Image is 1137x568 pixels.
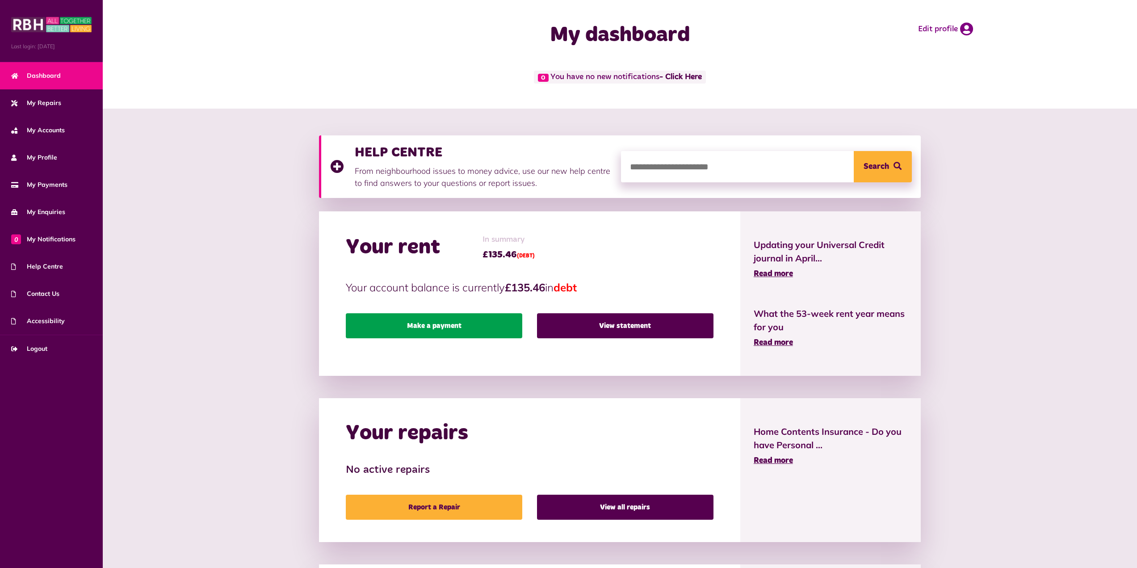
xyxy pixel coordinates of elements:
[517,253,535,259] span: (DEBT)
[11,207,65,217] span: My Enquiries
[537,495,713,520] a: View all repairs
[11,262,63,271] span: Help Centre
[754,425,907,452] span: Home Contents Insurance - Do you have Personal ...
[754,339,793,347] span: Read more
[355,165,612,189] p: From neighbourhood issues to money advice, use our new help centre to find answers to your questi...
[11,153,57,162] span: My Profile
[346,313,522,338] a: Make a payment
[346,464,713,477] h3: No active repairs
[346,421,468,446] h2: Your repairs
[554,281,577,294] span: debt
[11,235,76,244] span: My Notifications
[754,238,907,280] a: Updating your Universal Credit journal in April... Read more
[854,151,912,182] button: Search
[11,71,61,80] span: Dashboard
[346,279,713,295] p: Your account balance is currently in
[11,289,59,299] span: Contact Us
[537,313,713,338] a: View statement
[346,235,440,261] h2: Your rent
[11,16,92,34] img: MyRBH
[346,495,522,520] a: Report a Repair
[355,144,612,160] h3: HELP CENTRE
[754,425,907,467] a: Home Contents Insurance - Do you have Personal ... Read more
[864,151,889,182] span: Search
[11,98,61,108] span: My Repairs
[11,344,47,353] span: Logout
[918,22,973,36] a: Edit profile
[11,316,65,326] span: Accessibility
[754,307,907,334] span: What the 53-week rent year means for you
[754,270,793,278] span: Read more
[482,248,535,261] span: £135.46
[534,71,706,84] span: You have no new notifications
[11,180,67,189] span: My Payments
[754,307,907,349] a: What the 53-week rent year means for you Read more
[505,281,545,294] strong: £135.46
[754,238,907,265] span: Updating your Universal Credit journal in April...
[11,42,92,50] span: Last login: [DATE]
[754,457,793,465] span: Read more
[11,234,21,244] span: 0
[441,22,799,48] h1: My dashboard
[482,234,535,246] span: In summary
[11,126,65,135] span: My Accounts
[538,74,549,82] span: 0
[659,73,702,81] a: - Click Here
